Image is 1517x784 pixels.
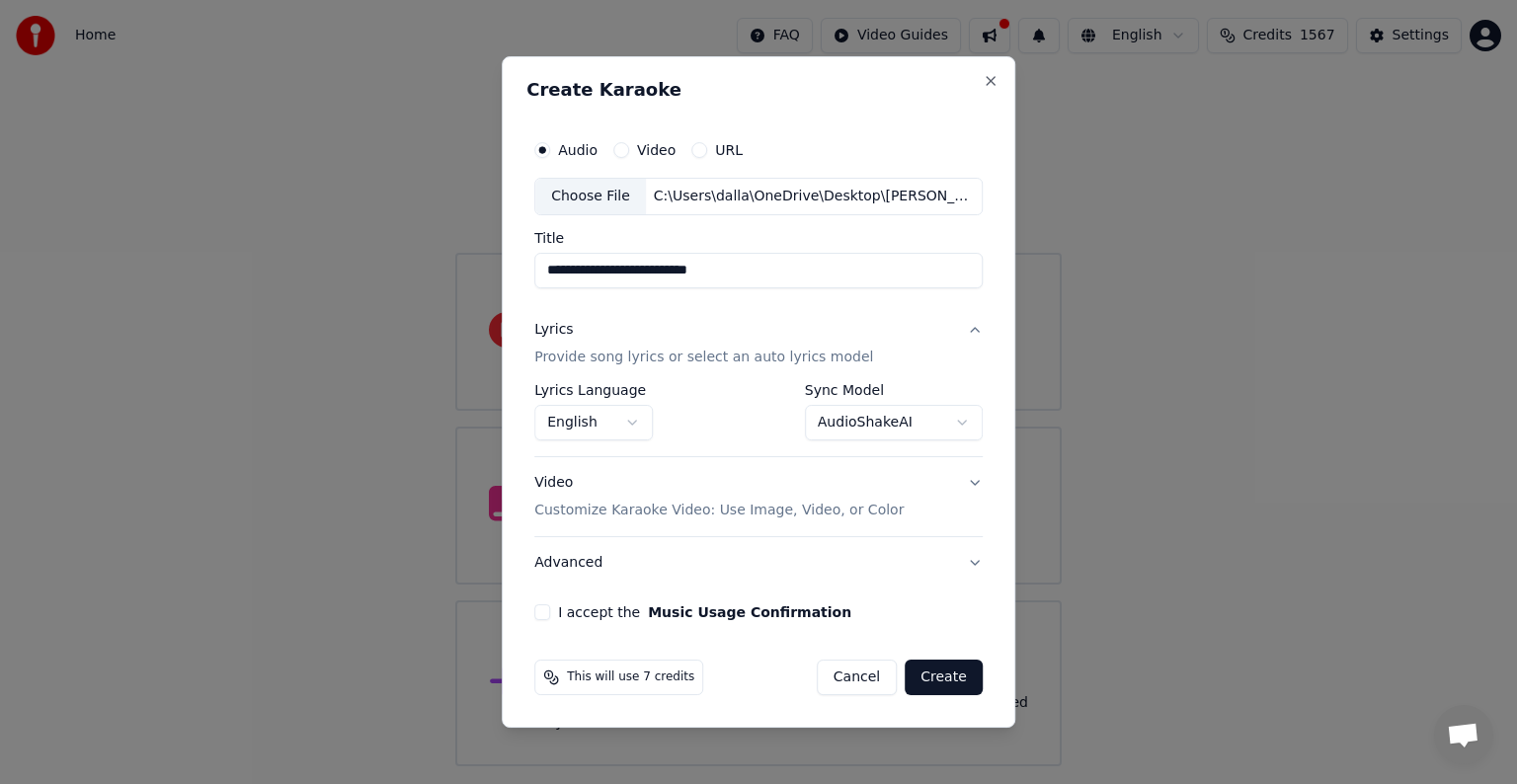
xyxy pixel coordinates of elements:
label: Title [534,231,983,245]
p: Customize Karaoke Video: Use Image, Video, or Color [534,501,904,520]
span: This will use 7 credits [567,669,694,685]
div: C:\Users\dalla\OneDrive\Desktop\[PERSON_NAME] - [PERSON_NAME] Amor\03 - Cuando Tu [PERSON_NAME].mp3 [646,187,982,206]
div: LyricsProvide song lyrics or select an auto lyrics model [534,383,983,456]
label: Video [637,143,676,157]
label: Audio [558,143,598,157]
button: Create [905,660,983,695]
h2: Create Karaoke [526,81,991,99]
p: Provide song lyrics or select an auto lyrics model [534,348,873,367]
div: Lyrics [534,320,573,340]
label: Sync Model [805,383,983,397]
button: I accept the [648,605,851,619]
div: Video [534,473,904,520]
div: Choose File [535,179,646,214]
button: VideoCustomize Karaoke Video: Use Image, Video, or Color [534,457,983,536]
label: I accept the [558,605,851,619]
button: Cancel [817,660,897,695]
button: LyricsProvide song lyrics or select an auto lyrics model [534,304,983,383]
label: URL [715,143,743,157]
label: Lyrics Language [534,383,653,397]
button: Advanced [534,537,983,588]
